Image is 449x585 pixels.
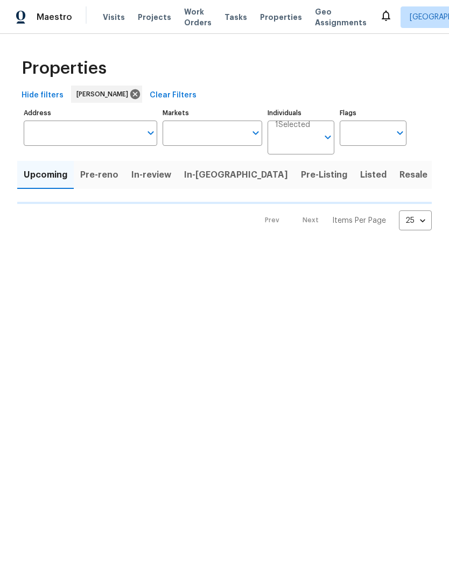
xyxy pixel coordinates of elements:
[260,12,302,23] span: Properties
[138,12,171,23] span: Projects
[145,86,201,105] button: Clear Filters
[76,89,132,100] span: [PERSON_NAME]
[17,86,68,105] button: Hide filters
[392,125,408,140] button: Open
[332,215,386,226] p: Items Per Page
[80,167,118,182] span: Pre-reno
[71,86,142,103] div: [PERSON_NAME]
[399,207,432,235] div: 25
[301,167,347,182] span: Pre-Listing
[275,121,310,130] span: 1 Selected
[340,110,406,116] label: Flags
[24,167,67,182] span: Upcoming
[131,167,171,182] span: In-review
[22,63,107,74] span: Properties
[184,167,288,182] span: In-[GEOGRAPHIC_DATA]
[37,12,72,23] span: Maestro
[224,13,247,21] span: Tasks
[24,110,157,116] label: Address
[320,130,335,145] button: Open
[255,210,432,230] nav: Pagination Navigation
[399,167,427,182] span: Resale
[143,125,158,140] button: Open
[268,110,334,116] label: Individuals
[150,89,197,102] span: Clear Filters
[103,12,125,23] span: Visits
[248,125,263,140] button: Open
[315,6,367,28] span: Geo Assignments
[360,167,387,182] span: Listed
[163,110,263,116] label: Markets
[184,6,212,28] span: Work Orders
[22,89,64,102] span: Hide filters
